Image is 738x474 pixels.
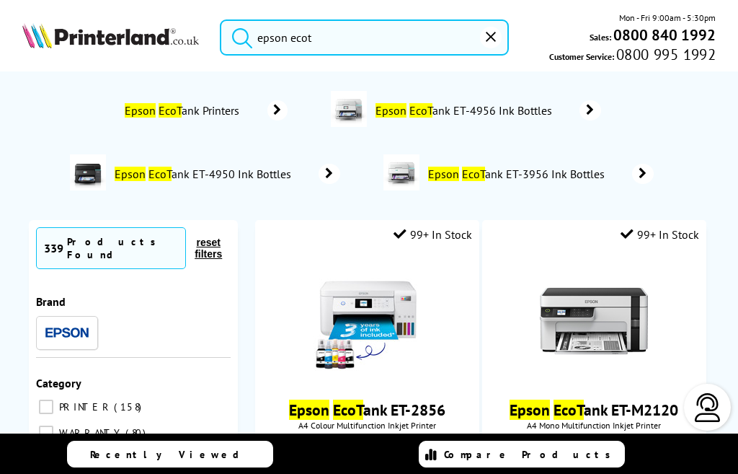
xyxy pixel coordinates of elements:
mark: EcoT [148,167,172,181]
input: PRINTER 158 [39,400,53,414]
div: Products Found [67,235,178,261]
a: 0800 840 1992 [611,28,716,42]
span: 339 [44,241,63,255]
mark: Epson [428,167,459,181]
input: WARRANTY 80 [39,426,53,440]
div: 99+ In Stock [394,227,472,242]
span: Recently Viewed [90,448,254,461]
img: epson-et-2856-ink-included-usp-small.jpg [314,267,422,375]
img: epson-et-4956-deptimage.jpg [331,91,367,127]
mark: Epson [115,167,146,181]
mark: EcoT [159,103,182,118]
span: Mon - Fri 9:00am - 5:30pm [619,11,716,25]
span: Brand [36,294,66,309]
span: ank Printers [123,103,246,118]
mark: Epson [375,103,406,118]
span: Sales: [590,30,611,44]
a: Epson EcoTank ET-4956 Ink Bottles [374,91,601,130]
a: Printerland Logo [22,23,199,51]
span: 0800 995 1992 [614,48,716,61]
span: WARRANTY [55,426,124,439]
span: ank ET-4950 Ink Bottles [113,167,297,181]
img: Epson-ET-M2120-Front-Small.jpg [540,267,648,375]
mark: EcoT [333,400,363,420]
a: Epson EcoTank ET-2856 [289,400,445,420]
span: Customer Service: [549,48,716,63]
span: ank ET-3956 Ink Bottles [427,167,610,181]
a: Compare Products [419,441,624,468]
img: user-headset-light.svg [693,393,722,422]
mark: Epson [289,400,329,420]
mark: EcoT [462,167,485,181]
img: epson-et-4950-deptimage.jpg [70,154,106,190]
span: ank ET-4956 Ink Bottles [374,103,558,118]
span: A4 Colour Multifunction Inkjet Printer [262,420,472,431]
mark: EcoT [553,400,584,420]
img: Epson [45,328,89,338]
img: epson-et-3956-deptimage.jpg [383,154,419,190]
span: PRINTER [55,400,112,413]
mark: Epson [510,400,550,420]
a: Recently Viewed [67,441,272,468]
a: Epson EcoTank ET-M2120 [510,400,678,420]
a: Epson EcoTank ET-3956 Ink Bottles [427,154,654,193]
b: 0800 840 1992 [613,25,716,45]
span: 80 [125,426,149,439]
input: Search product or brand [220,19,509,56]
button: reset filters [186,236,231,260]
a: Epson EcoTank Printers [123,100,288,120]
img: Printerland Logo [22,23,199,48]
span: Category [36,376,81,390]
span: 158 [114,400,145,413]
mark: EcoT [409,103,432,118]
mark: Epson [125,103,156,118]
div: 99+ In Stock [621,227,699,242]
span: A4 Mono Multifunction Inkjet Printer [489,420,699,431]
a: Epson EcoTank ET-4950 Ink Bottles [113,154,340,193]
span: Compare Products [444,448,618,461]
